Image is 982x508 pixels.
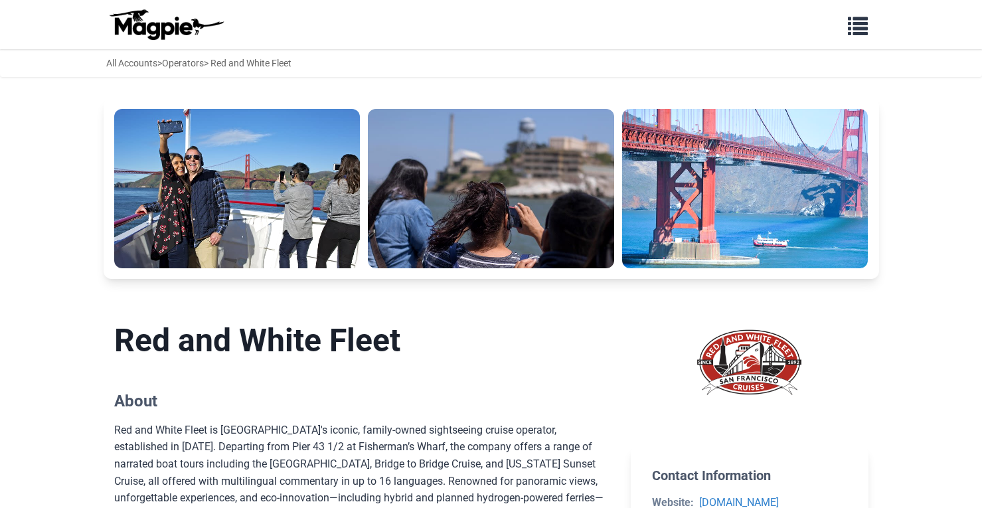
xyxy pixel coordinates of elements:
[114,109,361,268] img: San Francisco: Golden Gate Bay Cruise (60 Minutes)
[368,109,614,268] img: San Francisco: Golden Gate Bay Cruise (60 Minutes)
[114,321,610,360] h1: Red and White Fleet
[162,58,204,68] a: Operators
[106,9,226,41] img: logo-ab69f6fb50320c5b225c76a69d11143b.png
[622,109,868,268] img: San Francisco: Golden Gate Bay Cruise (60 Minutes)
[106,56,291,70] div: > > Red and White Fleet
[652,467,847,483] h2: Contact Information
[106,58,157,68] a: All Accounts
[686,321,813,404] img: Red and White Fleet logo
[114,392,610,411] h2: About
